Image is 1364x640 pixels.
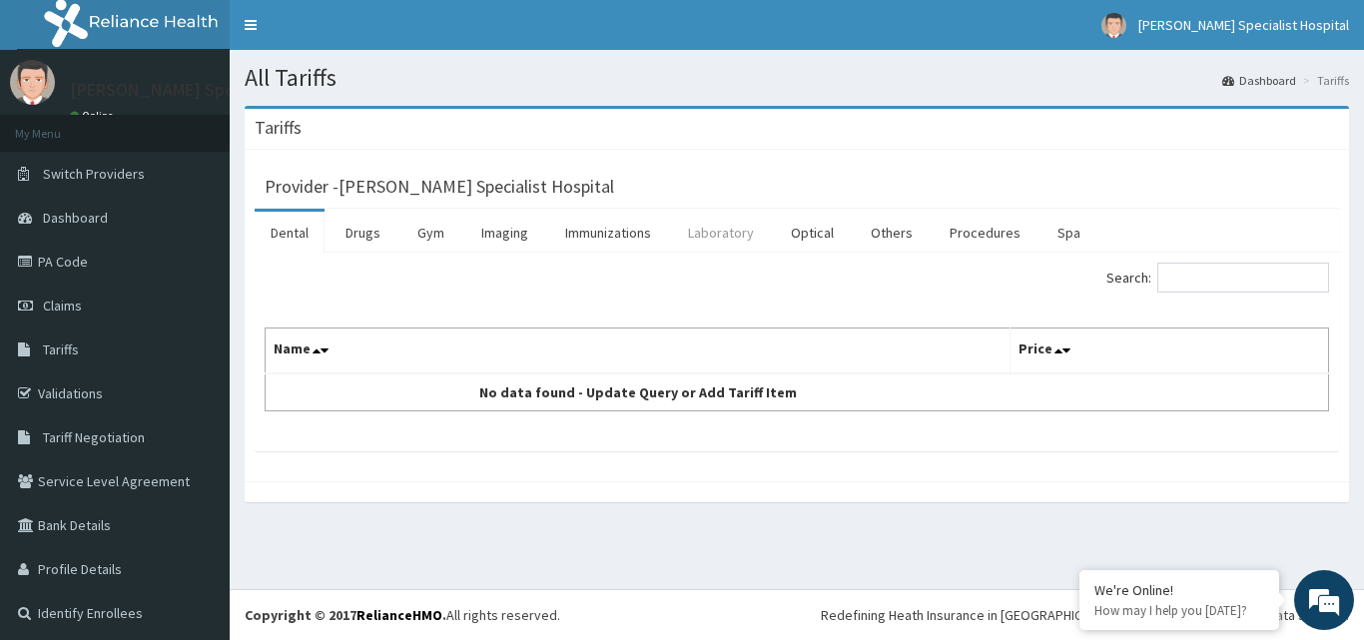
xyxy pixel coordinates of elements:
[255,119,302,137] h3: Tariffs
[255,212,325,254] a: Dental
[1010,328,1329,374] th: Price
[855,212,929,254] a: Others
[70,109,118,123] a: Online
[821,605,1349,625] div: Redefining Heath Insurance in [GEOGRAPHIC_DATA] using Telemedicine and Data Science!
[549,212,667,254] a: Immunizations
[43,297,82,315] span: Claims
[1106,263,1329,293] label: Search:
[465,212,544,254] a: Imaging
[245,606,446,624] strong: Copyright © 2017 .
[1101,13,1126,38] img: User Image
[1041,212,1096,254] a: Spa
[43,340,79,358] span: Tariffs
[266,328,1011,374] th: Name
[43,209,108,227] span: Dashboard
[1222,72,1296,89] a: Dashboard
[43,165,145,183] span: Switch Providers
[245,65,1349,91] h1: All Tariffs
[1094,602,1264,619] p: How may I help you today?
[230,589,1364,640] footer: All rights reserved.
[1298,72,1349,89] li: Tariffs
[1157,263,1329,293] input: Search:
[672,212,770,254] a: Laboratory
[1094,581,1264,599] div: We're Online!
[356,606,442,624] a: RelianceHMO
[775,212,850,254] a: Optical
[1138,16,1349,34] span: [PERSON_NAME] Specialist Hospital
[330,212,396,254] a: Drugs
[10,60,55,105] img: User Image
[401,212,460,254] a: Gym
[70,81,351,99] p: [PERSON_NAME] Specialist Hospital
[934,212,1036,254] a: Procedures
[266,373,1011,411] td: No data found - Update Query or Add Tariff Item
[265,178,614,196] h3: Provider - [PERSON_NAME] Specialist Hospital
[43,428,145,446] span: Tariff Negotiation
